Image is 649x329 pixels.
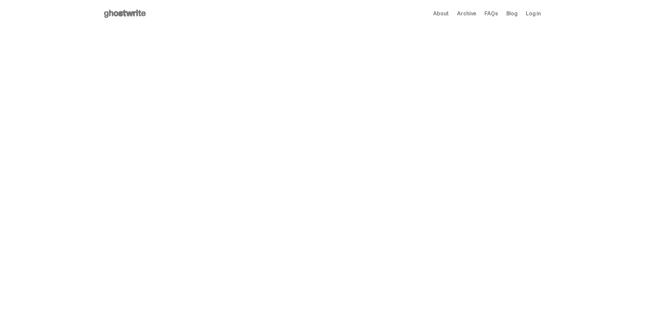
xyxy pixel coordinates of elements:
[457,11,476,16] a: Archive
[433,11,449,16] a: About
[526,11,541,16] a: Log in
[484,11,498,16] a: FAQs
[506,11,518,16] a: Blog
